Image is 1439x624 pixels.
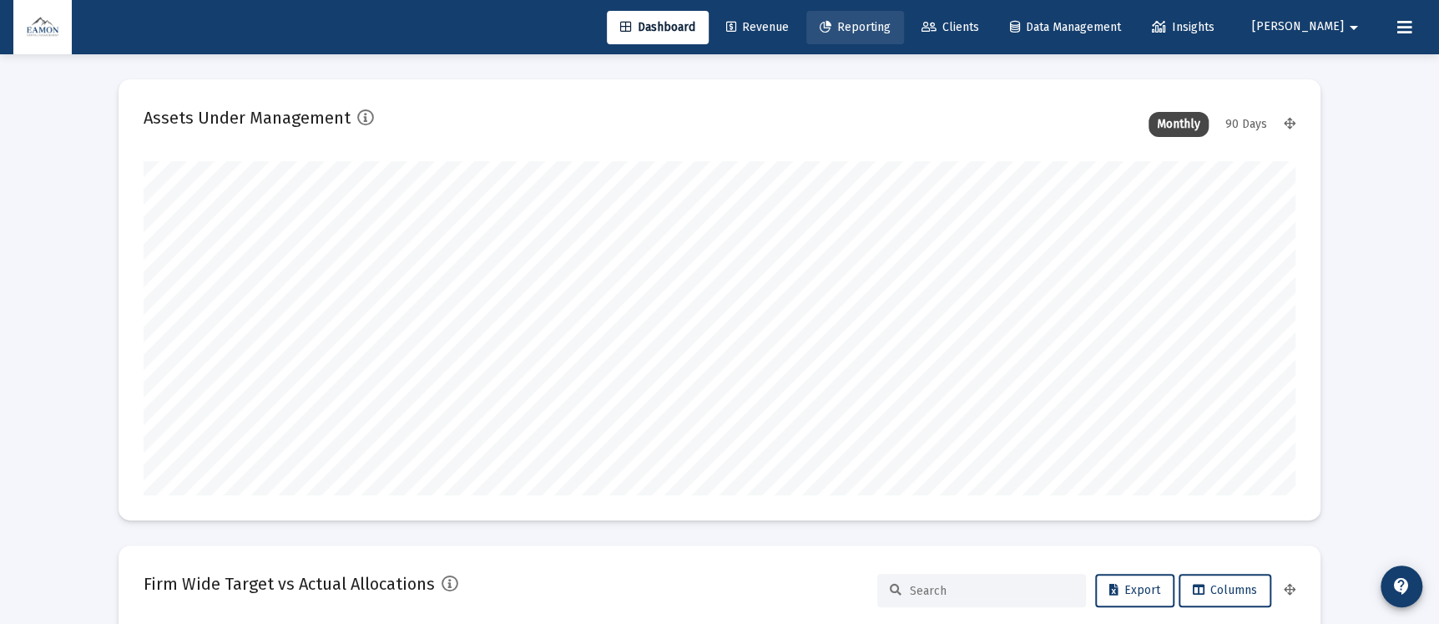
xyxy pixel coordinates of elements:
[1252,20,1344,34] span: [PERSON_NAME]
[1109,583,1160,597] span: Export
[713,11,802,44] a: Revenue
[1010,20,1121,34] span: Data Management
[921,20,979,34] span: Clients
[1095,574,1174,607] button: Export
[1139,11,1228,44] a: Insights
[1344,11,1364,44] mat-icon: arrow_drop_down
[26,11,59,44] img: Dashboard
[806,11,904,44] a: Reporting
[908,11,992,44] a: Clients
[726,20,789,34] span: Revenue
[1193,583,1257,597] span: Columns
[1152,20,1214,34] span: Insights
[1179,574,1271,607] button: Columns
[144,104,351,131] h2: Assets Under Management
[910,584,1073,598] input: Search
[1217,112,1275,137] div: 90 Days
[620,20,695,34] span: Dashboard
[144,571,435,597] h2: Firm Wide Target vs Actual Allocations
[1232,10,1384,43] button: [PERSON_NAME]
[820,20,891,34] span: Reporting
[607,11,709,44] a: Dashboard
[1391,576,1411,596] mat-icon: contact_support
[1149,112,1209,137] div: Monthly
[997,11,1134,44] a: Data Management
